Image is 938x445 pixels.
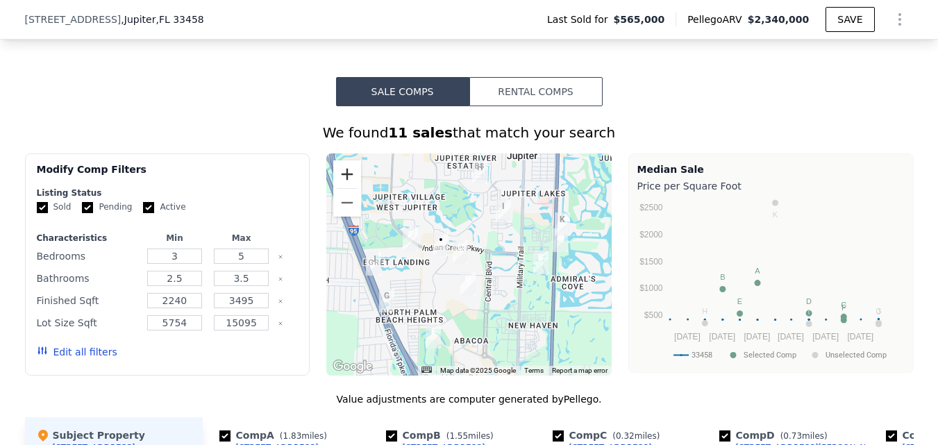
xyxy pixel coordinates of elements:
[121,12,203,26] span: , Jupiter
[156,14,203,25] span: , FL 33458
[460,272,476,296] div: 3411 E Mallory Blvd
[687,12,748,26] span: Pellego ARV
[36,428,145,442] div: Subject Property
[637,162,905,176] div: Median Sale
[336,77,469,106] button: Sale Comps
[82,202,93,213] input: Pending
[283,431,302,441] span: 1.83
[644,310,662,320] text: $500
[379,289,394,312] div: 6459 Ungerer St
[702,307,707,315] text: H
[826,351,887,360] text: Unselected Comp
[440,367,516,374] span: Map data ©2025 Google
[639,283,663,293] text: $1000
[637,196,905,369] svg: A chart.
[453,240,468,264] div: 2815 Sunbury Dr
[25,123,914,142] div: We found that match your search
[692,351,712,360] text: 33458
[812,332,839,342] text: [DATE]
[720,273,725,281] text: B
[333,160,361,188] button: Zoom in
[219,428,333,442] div: Comp A
[143,202,154,213] input: Active
[333,189,361,217] button: Zoom out
[876,308,880,316] text: J
[278,299,283,304] button: Clear
[144,233,205,244] div: Min
[82,201,132,213] label: Pending
[37,202,48,213] input: Sold
[607,431,665,441] span: ( miles)
[37,345,117,359] button: Edit all filters
[469,77,603,106] button: Rental Comps
[709,332,735,342] text: [DATE]
[37,201,72,213] label: Sold
[211,233,272,244] div: Max
[388,124,453,141] strong: 11 sales
[744,332,770,342] text: [DATE]
[876,307,882,315] text: G
[553,428,666,442] div: Comp C
[37,313,139,333] div: Lot Size Sqft
[719,428,833,442] div: Comp D
[841,301,846,309] text: C
[639,257,663,267] text: $1500
[386,428,499,442] div: Comp B
[778,332,804,342] text: [DATE]
[366,252,381,276] div: 422 Oriole Cir
[547,12,614,26] span: Last Sold for
[748,14,810,25] span: $2,340,000
[772,210,778,219] text: K
[433,233,449,256] div: 1703 W Community Dr
[886,6,914,33] button: Show Options
[25,12,122,26] span: [STREET_ADDRESS]
[639,230,663,240] text: $2000
[737,297,742,305] text: E
[472,160,487,184] div: 148 Jones Creek Dr
[783,431,802,441] span: 0.73
[37,162,299,187] div: Modify Comp Filters
[616,431,635,441] span: 0.32
[278,254,283,260] button: Clear
[744,351,796,360] text: Selected Comp
[37,291,139,310] div: Finished Sqft
[674,332,701,342] text: [DATE]
[278,276,283,282] button: Clear
[143,201,185,213] label: Active
[614,12,665,26] span: $565,000
[755,267,760,275] text: A
[278,321,283,326] button: Clear
[274,431,333,441] span: ( miles)
[847,332,873,342] text: [DATE]
[775,431,833,441] span: ( miles)
[449,431,468,441] span: 1.55
[555,212,570,236] div: 179 Regatta Dr
[37,269,139,288] div: Bathrooms
[524,367,544,374] a: Terms (opens in new tab)
[806,297,812,305] text: D
[841,303,846,312] text: F
[496,199,511,223] div: 137 Via Santa Cruz
[441,431,499,441] span: ( miles)
[37,187,299,199] div: Listing Status
[330,358,376,376] a: Open this area in Google Maps (opens a new window)
[426,325,441,349] div: 296 Barbados Dr
[25,392,914,406] div: Value adjustments are computer generated by Pellego .
[807,308,810,316] text: I
[330,358,376,376] img: Google
[37,246,139,266] div: Bedrooms
[826,7,874,32] button: SAVE
[552,367,608,374] a: Report a map error
[553,228,568,252] div: 103 Waters Edge Dr
[637,176,905,196] div: Price per Square Foot
[533,251,548,274] div: 167 N Village Way
[421,367,431,373] button: Keyboard shortcuts
[37,233,139,244] div: Characteristics
[403,228,418,251] div: 226 Blackbird Ln
[639,203,663,212] text: $2500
